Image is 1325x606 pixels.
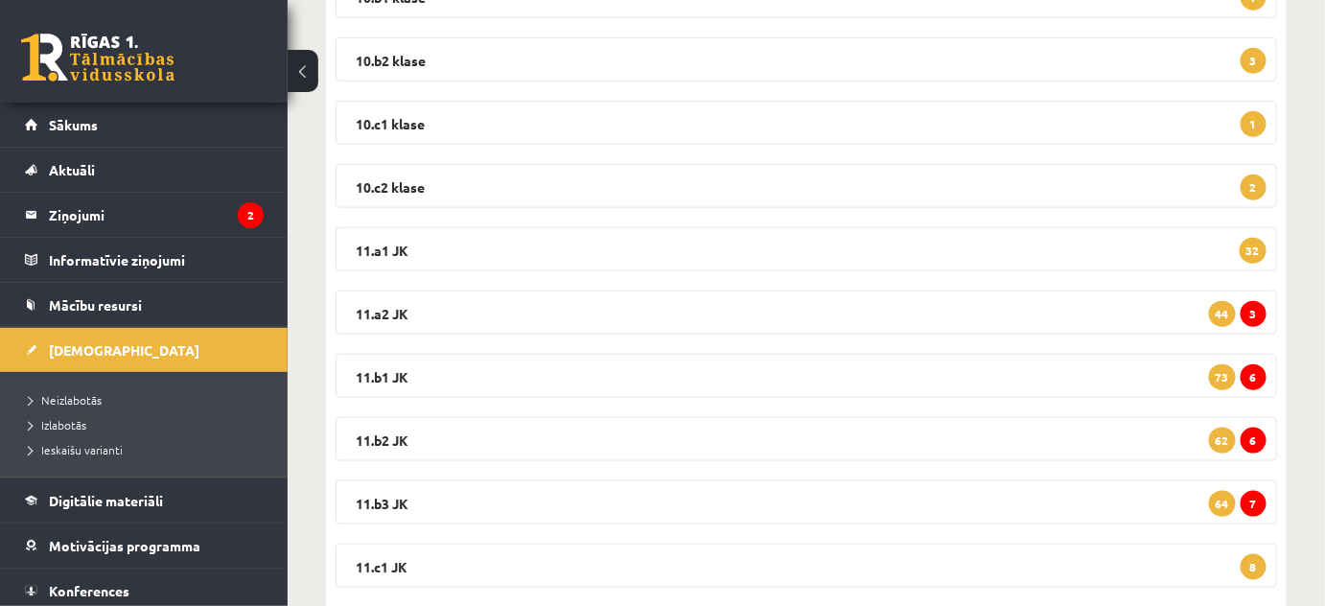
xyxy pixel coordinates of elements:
[336,354,1277,398] legend: 11.b1 JK
[25,478,264,523] a: Digitālie materiāli
[25,328,264,372] a: [DEMOGRAPHIC_DATA]
[1241,554,1267,580] span: 8
[49,492,163,509] span: Digitālie materiāli
[49,582,129,599] span: Konferences
[1241,175,1267,200] span: 2
[49,296,142,314] span: Mācību resursi
[29,416,268,433] a: Izlabotās
[29,442,123,457] span: Ieskaišu varianti
[25,103,264,147] a: Sākums
[49,341,199,359] span: [DEMOGRAPHIC_DATA]
[1241,301,1267,327] span: 3
[336,291,1277,335] legend: 11.a2 JK
[25,148,264,192] a: Aktuāli
[25,238,264,282] a: Informatīvie ziņojumi
[336,164,1277,208] legend: 10.c2 klase
[1241,428,1267,454] span: 6
[21,34,174,82] a: Rīgas 1. Tālmācības vidusskola
[1241,491,1267,517] span: 7
[1209,364,1236,390] span: 73
[238,202,264,228] i: 2
[25,193,264,237] a: Ziņojumi2
[1209,428,1236,454] span: 62
[1241,48,1267,74] span: 3
[336,37,1277,82] legend: 10.b2 klase
[336,480,1277,524] legend: 11.b3 JK
[336,101,1277,145] legend: 10.c1 klase
[25,524,264,568] a: Motivācijas programma
[29,392,102,408] span: Neizlabotās
[29,417,86,432] span: Izlabotās
[49,537,200,554] span: Motivācijas programma
[336,227,1277,271] legend: 11.a1 JK
[336,417,1277,461] legend: 11.b2 JK
[25,283,264,327] a: Mācību resursi
[29,391,268,408] a: Neizlabotās
[49,238,264,282] legend: Informatīvie ziņojumi
[1240,238,1267,264] span: 32
[336,544,1277,588] legend: 11.c1 JK
[1209,301,1236,327] span: 44
[1209,491,1236,517] span: 64
[49,193,264,237] legend: Ziņojumi
[29,441,268,458] a: Ieskaišu varianti
[1241,111,1267,137] span: 1
[1241,364,1267,390] span: 6
[49,161,95,178] span: Aktuāli
[49,116,98,133] span: Sākums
